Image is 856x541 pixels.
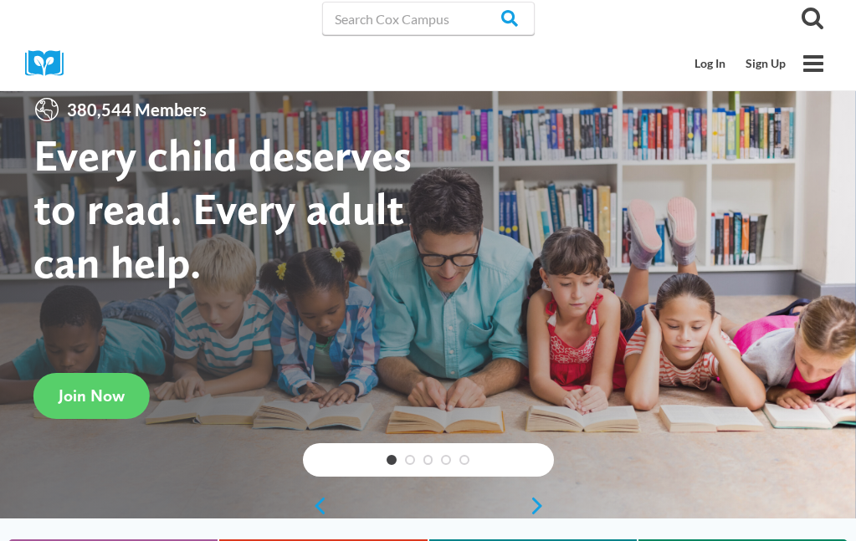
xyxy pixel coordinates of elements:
[459,455,469,465] a: 5
[529,496,554,516] a: next
[684,48,796,79] nav: Secondary Mobile Navigation
[423,455,433,465] a: 3
[59,385,125,406] span: Join Now
[684,48,736,79] a: Log In
[33,128,412,288] strong: Every child deserves to read. Every adult can help.
[441,455,451,465] a: 4
[303,496,328,516] a: previous
[736,48,796,79] a: Sign Up
[387,455,397,465] a: 1
[60,96,213,123] span: 380,544 Members
[33,373,150,419] a: Join Now
[25,50,75,76] img: Cox Campus
[303,489,554,523] div: content slider buttons
[322,2,535,35] input: Search Cox Campus
[796,46,831,81] button: Open menu
[405,455,415,465] a: 2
